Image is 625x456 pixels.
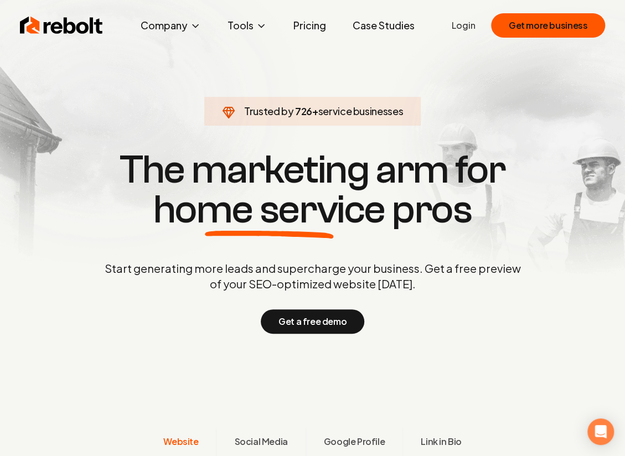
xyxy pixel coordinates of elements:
span: Google Profile [324,435,385,448]
button: Get more business [491,13,605,38]
a: Pricing [285,14,335,37]
span: home service [153,190,385,230]
div: Open Intercom Messenger [587,418,614,445]
span: Website [163,435,198,448]
span: Trusted by [244,105,293,117]
img: Rebolt Logo [20,14,103,37]
a: Login [452,19,476,32]
h1: The marketing arm for pros [47,150,578,230]
button: Tools [219,14,276,37]
span: Social Media [234,435,287,448]
p: Start generating more leads and supercharge your business. Get a free preview of your SEO-optimiz... [102,261,523,292]
span: 726 [295,103,312,119]
button: Get a free demo [261,309,364,334]
span: Link in Bio [421,435,462,448]
span: service businesses [318,105,404,117]
button: Company [132,14,210,37]
a: Case Studies [344,14,423,37]
span: + [312,105,318,117]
